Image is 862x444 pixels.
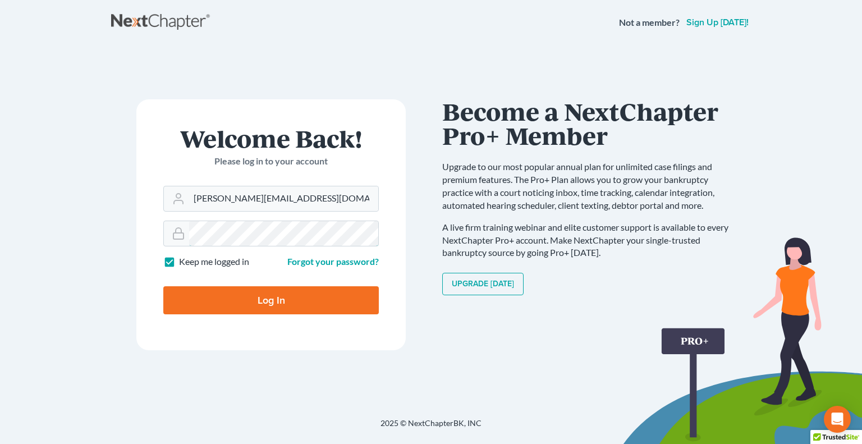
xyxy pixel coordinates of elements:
h1: Welcome Back! [163,126,379,150]
input: Log In [163,286,379,314]
a: Upgrade [DATE] [442,273,524,295]
div: 2025 © NextChapterBK, INC [111,418,751,438]
strong: Not a member? [619,16,680,29]
a: Forgot your password? [287,256,379,267]
p: Upgrade to our most popular annual plan for unlimited case filings and premium features. The Pro+... [442,161,740,212]
p: Please log in to your account [163,155,379,168]
label: Keep me logged in [179,255,249,268]
p: A live firm training webinar and elite customer support is available to every NextChapter Pro+ ac... [442,221,740,260]
input: Email Address [189,186,378,211]
h1: Become a NextChapter Pro+ Member [442,99,740,147]
div: Open Intercom Messenger [824,406,851,433]
a: Sign up [DATE]! [684,18,751,27]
